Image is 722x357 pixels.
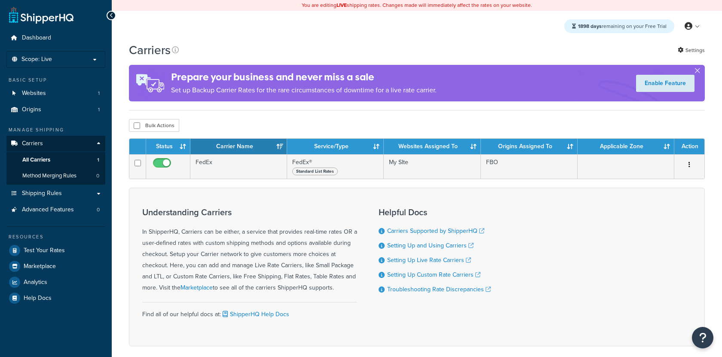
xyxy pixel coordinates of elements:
[287,139,384,154] th: Service/Type: activate to sort column ascending
[387,270,480,279] a: Setting Up Custom Rate Carriers
[22,206,74,214] span: Advanced Features
[22,172,76,180] span: Method Merging Rules
[129,65,171,101] img: ad-rules-rateshop-fe6ec290ccb7230408bd80ed9643f0289d75e0ffd9eb532fc0e269fcd187b520.png
[142,207,357,293] div: In ShipperHQ, Carriers can be either, a service that provides real-time rates OR a user-defined r...
[6,152,105,168] li: All Carriers
[6,186,105,201] a: Shipping Rules
[180,283,213,292] a: Marketplace
[6,233,105,241] div: Resources
[22,90,46,97] span: Websites
[6,136,105,185] li: Carriers
[292,168,338,175] span: Standard List Rates
[22,156,50,164] span: All Carriers
[6,136,105,152] a: Carriers
[6,168,105,184] li: Method Merging Rules
[6,102,105,118] li: Origins
[6,290,105,306] a: Help Docs
[6,76,105,84] div: Basic Setup
[6,275,105,290] a: Analytics
[142,207,357,217] h3: Understanding Carriers
[146,139,190,154] th: Status: activate to sort column ascending
[6,152,105,168] a: All Carriers 1
[24,263,56,270] span: Marketplace
[578,22,602,30] strong: 1898 days
[6,202,105,218] a: Advanced Features 0
[24,295,52,302] span: Help Docs
[6,30,105,46] a: Dashboard
[287,154,384,179] td: FedEx®
[97,156,99,164] span: 1
[190,154,287,179] td: FedEx
[379,207,491,217] h3: Helpful Docs
[6,243,105,258] a: Test Your Rates
[481,154,578,179] td: FBO
[129,42,171,58] h1: Carriers
[6,202,105,218] li: Advanced Features
[384,154,481,179] td: My SIte
[21,56,52,63] span: Scope: Live
[692,327,713,348] button: Open Resource Center
[6,126,105,134] div: Manage Shipping
[171,84,437,96] p: Set up Backup Carrier Rates for the rare circumstances of downtime for a live rate carrier.
[6,85,105,101] li: Websites
[24,247,65,254] span: Test Your Rates
[387,285,491,294] a: Troubleshooting Rate Discrepancies
[6,168,105,184] a: Method Merging Rules 0
[337,1,347,9] b: LIVE
[6,259,105,274] a: Marketplace
[387,226,484,235] a: Carriers Supported by ShipperHQ
[22,190,62,197] span: Shipping Rules
[6,85,105,101] a: Websites 1
[564,19,674,33] div: remaining on your Free Trial
[578,139,674,154] th: Applicable Zone: activate to sort column ascending
[387,241,474,250] a: Setting Up and Using Carriers
[97,206,100,214] span: 0
[96,172,99,180] span: 0
[221,310,289,319] a: ShipperHQ Help Docs
[171,70,437,84] h4: Prepare your business and never miss a sale
[129,119,179,132] button: Bulk Actions
[674,139,704,154] th: Action
[98,106,100,113] span: 1
[190,139,287,154] th: Carrier Name: activate to sort column ascending
[384,139,481,154] th: Websites Assigned To: activate to sort column ascending
[636,75,694,92] a: Enable Feature
[22,140,43,147] span: Carriers
[387,256,471,265] a: Setting Up Live Rate Carriers
[22,106,41,113] span: Origins
[481,139,578,154] th: Origins Assigned To: activate to sort column ascending
[678,44,705,56] a: Settings
[22,34,51,42] span: Dashboard
[24,279,47,286] span: Analytics
[98,90,100,97] span: 1
[6,102,105,118] a: Origins 1
[142,302,357,320] div: Find all of our helpful docs at:
[9,6,73,24] a: ShipperHQ Home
